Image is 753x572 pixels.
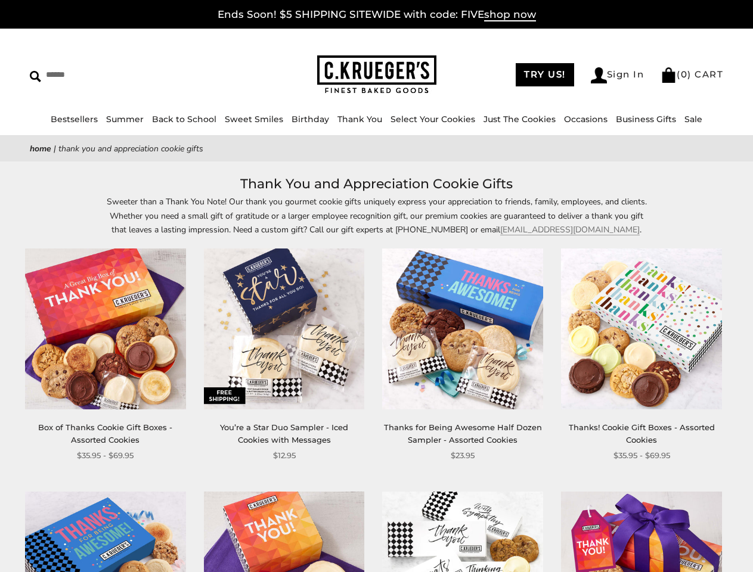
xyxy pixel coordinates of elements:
img: Bag [661,67,677,83]
p: Sweeter than a Thank You Note! Our thank you gourmet cookie gifts uniquely express your appreciat... [103,195,651,236]
a: TRY US! [516,63,574,86]
a: Just The Cookies [484,114,556,125]
a: Birthday [292,114,329,125]
img: C.KRUEGER'S [317,55,436,94]
span: shop now [484,8,536,21]
img: Account [591,67,607,83]
input: Search [30,66,188,84]
span: $35.95 - $69.95 [613,449,670,462]
img: Thanks! Cookie Gift Boxes - Assorted Cookies [561,248,722,409]
a: You’re a Star Duo Sampler - Iced Cookies with Messages [220,422,348,444]
a: Bestsellers [51,114,98,125]
a: [EMAIL_ADDRESS][DOMAIN_NAME] [500,224,640,235]
span: | [54,143,56,154]
span: $35.95 - $69.95 [77,449,134,462]
span: 0 [681,69,688,80]
a: Ends Soon! $5 SHIPPING SITEWIDE with code: FIVEshop now [218,8,536,21]
a: Sign In [591,67,644,83]
a: Thanks for Being Awesome Half Dozen Sampler - Assorted Cookies [384,422,542,444]
a: Box of Thanks Cookie Gift Boxes - Assorted Cookies [38,422,172,444]
img: Thanks for Being Awesome Half Dozen Sampler - Assorted Cookies [382,248,543,409]
a: Thanks! Cookie Gift Boxes - Assorted Cookies [569,422,715,444]
a: Summer [106,114,144,125]
a: Home [30,143,51,154]
img: You’re a Star Duo Sampler - Iced Cookies with Messages [204,248,365,409]
img: Search [30,71,41,82]
a: (0) CART [661,69,723,80]
a: Business Gifts [616,114,676,125]
a: Select Your Cookies [391,114,475,125]
a: Back to School [152,114,216,125]
span: $23.95 [451,449,475,462]
img: Box of Thanks Cookie Gift Boxes - Assorted Cookies [25,248,186,409]
nav: breadcrumbs [30,142,723,156]
h1: Thank You and Appreciation Cookie Gifts [48,173,705,195]
a: Occasions [564,114,608,125]
span: $12.95 [273,449,296,462]
a: Sweet Smiles [225,114,283,125]
a: Thank You [337,114,382,125]
span: Thank You and Appreciation Cookie Gifts [58,143,203,154]
a: Sale [684,114,702,125]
